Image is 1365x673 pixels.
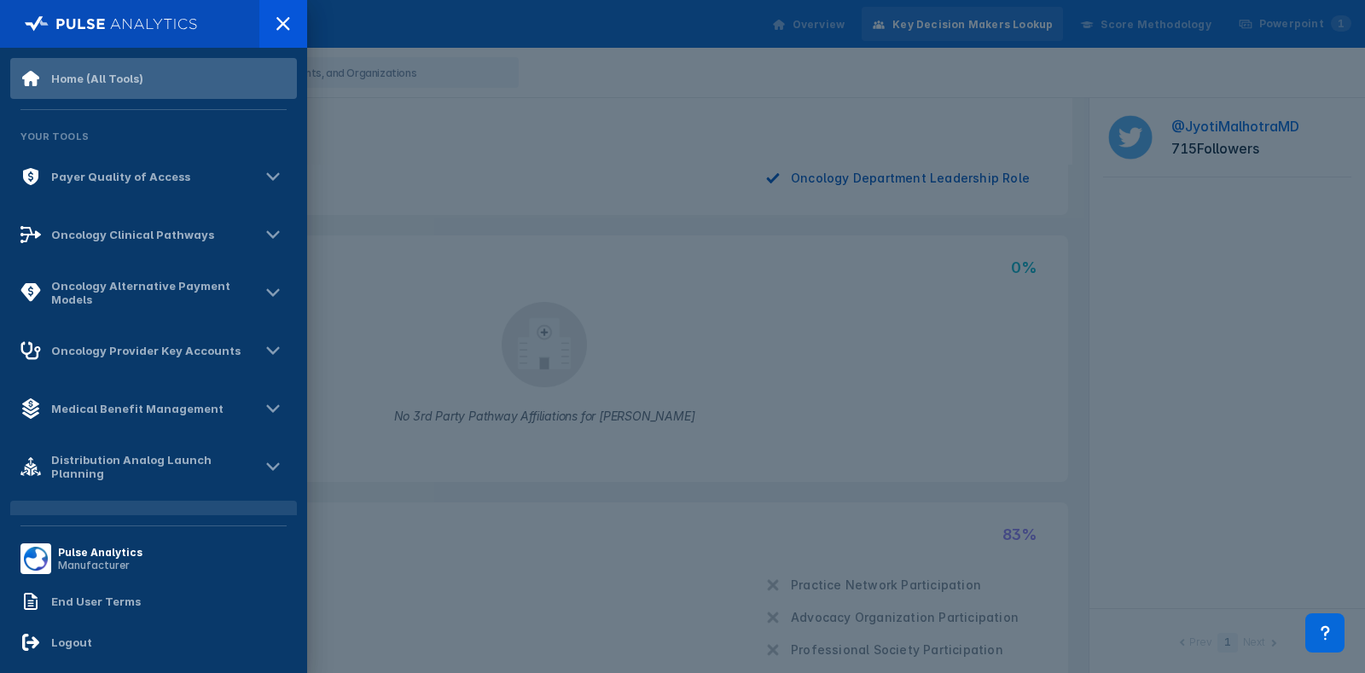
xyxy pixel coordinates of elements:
[51,595,141,608] div: End User Terms
[51,228,214,241] div: Oncology Clinical Pathways
[10,120,297,153] div: Your Tools
[25,12,198,36] img: pulse-logo-full-white.svg
[1305,613,1345,653] div: Contact Support
[51,344,241,357] div: Oncology Provider Key Accounts
[51,402,224,415] div: Medical Benefit Management
[51,170,190,183] div: Payer Quality of Access
[51,453,259,480] div: Distribution Analog Launch Planning
[51,635,92,649] div: Logout
[51,72,143,85] div: Home (All Tools)
[10,58,297,99] a: Home (All Tools)
[24,547,48,571] img: menu button
[58,559,142,571] div: Manufacturer
[10,581,297,622] a: End User Terms
[58,546,142,559] div: Pulse Analytics
[51,279,259,306] div: Oncology Alternative Payment Models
